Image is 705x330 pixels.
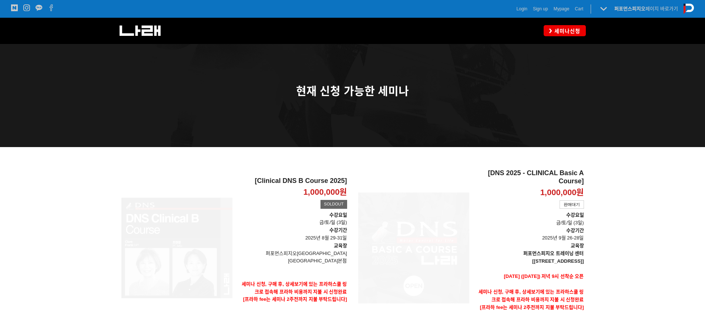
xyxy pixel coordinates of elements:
[238,177,347,319] a: [Clinical DNS B Course 2025] 1,000,000원 SOLDOUT 수강요일금/토/일 (3일)수강기간 2025년 8월 29-31일교육장퍼포먼스피지오[GEOG...
[475,169,584,327] a: [DNS 2025 - CLINICAL Basic A Course] 1,000,000원 판매대기 수강요일금/토/일 (3일)수강기간 2025년 9월 26-28일교육장퍼포먼스피지오...
[303,187,347,198] p: 1,000,000원
[614,6,678,11] a: 퍼포먼스피지오페이지 바로가기
[238,219,347,227] p: 금/토/일 (3일)
[532,258,584,264] strong: [[STREET_ADDRESS]]
[296,85,409,97] span: 현재 신청 가능한 세미나
[475,227,584,242] p: 2025년 9월 26-28일
[479,289,584,302] strong: 세미나 신청, 구매 후, 상세보기에 있는 프라하스쿨 링크로 접속해 프라하 비용까지 지불 시 신청완료
[320,200,347,209] div: SOLDOUT
[504,273,584,279] span: [DATE] ([DATE]) 저녁 9시 선착순 오픈
[329,212,347,218] strong: 수강요일
[480,305,584,310] span: [프라하 fee는 세미나 2주전까지 지불 부탁드립니다]
[238,250,347,265] p: 퍼포먼스피지오[GEOGRAPHIC_DATA] [GEOGRAPHIC_DATA]본점
[571,243,584,248] strong: 교육장
[554,5,570,13] a: Mypage
[540,187,584,198] p: 1,000,000원
[544,25,586,36] a: 세미나신청
[243,296,347,302] span: [프라하 fee는 세미나 2주전까지 지불 부탁드립니다]
[517,5,527,13] a: Login
[329,227,347,233] strong: 수강기간
[238,227,347,242] p: 2025년 8월 29-31일
[566,212,584,218] strong: 수강요일
[560,200,584,209] div: 판매대기
[614,6,645,11] strong: 퍼포먼스피지오
[334,243,347,248] strong: 교육장
[575,5,583,13] a: Cart
[566,228,584,233] strong: 수강기간
[242,281,347,295] strong: 세미나 신청, 구매 후, 상세보기에 있는 프라하스쿨 링크로 접속해 프라하 비용까지 지불 시 신청완료
[238,177,347,185] h2: [Clinical DNS B Course 2025]
[533,5,548,13] a: Sign up
[523,251,584,256] strong: 퍼포먼스피지오 트레이닝 센터
[552,27,580,35] span: 세미나신청
[475,169,584,185] h2: [DNS 2025 - CLINICAL Basic A Course]
[475,211,584,227] p: 금/토/일 (3일)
